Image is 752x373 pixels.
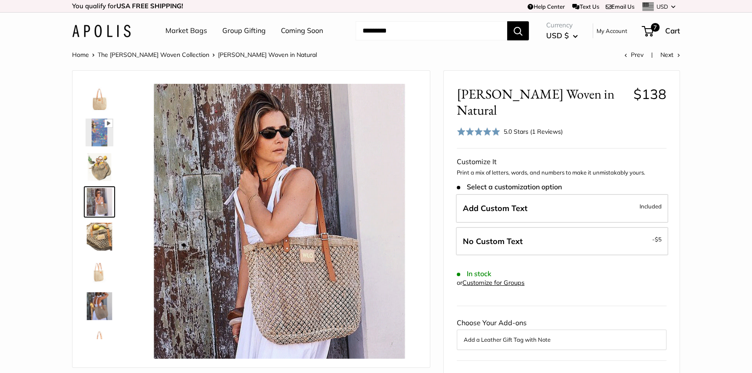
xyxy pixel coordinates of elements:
a: Email Us [606,3,634,10]
a: Group Gifting [222,24,266,37]
div: Choose Your Add-ons [457,317,666,350]
div: 5.0 Stars (1 Reviews) [457,125,563,138]
a: Mercado Woven in Natural [84,290,115,322]
a: Mercado Woven in Natural [84,117,115,148]
button: USD $ [546,29,578,43]
a: 7 Cart [643,24,680,38]
span: Add Custom Text [463,203,528,213]
label: Leave Blank [456,227,668,256]
a: Mercado Woven in Natural [84,221,115,252]
span: In stock [457,270,491,278]
a: Text Us [572,3,599,10]
span: 7 [651,23,660,32]
span: $5 [655,236,662,243]
a: The [PERSON_NAME] Woven Collection [98,51,209,59]
strong: USA FREE SHIPPING! [116,2,183,10]
a: Help Center [528,3,564,10]
span: [PERSON_NAME] Woven in Natural [218,51,317,59]
a: Coming Soon [281,24,323,37]
img: Mercado Woven in Natural [86,84,113,112]
span: [PERSON_NAME] Woven in Natural [457,86,627,118]
a: Mercado Woven in Natural [84,256,115,287]
a: Mercado Woven in Natural [84,325,115,356]
span: Included [640,201,662,211]
span: No Custom Text [463,236,523,246]
a: Customize for Groups [462,279,524,287]
img: Mercado Woven in Natural [142,84,417,359]
span: USD [656,3,668,10]
span: $138 [633,86,666,102]
a: Prev [624,51,643,59]
img: Mercado Woven in Natural [86,119,113,146]
div: Customize It [457,155,666,168]
button: Add a Leather Gift Tag with Note [464,334,660,345]
span: Cart [665,26,680,35]
a: Next [660,51,680,59]
span: - [652,234,662,244]
img: Mercado Woven in Natural [86,327,113,355]
button: Search [507,21,529,40]
label: Add Custom Text [456,194,668,223]
input: Search... [356,21,507,40]
a: Mercado Woven in Natural [84,186,115,218]
img: Mercado Woven in Natural [86,257,113,285]
a: Market Bags [165,24,207,37]
img: Mercado Woven in Natural [86,223,113,251]
span: Select a customization option [457,183,561,191]
span: USD $ [546,31,569,40]
p: Print a mix of letters, words, and numbers to make it unmistakably yours. [457,168,666,177]
img: Mercado Woven in Natural [86,188,113,216]
img: Mercado Woven in Natural [86,153,113,181]
div: 5.0 Stars (1 Reviews) [504,127,563,136]
div: or [457,277,524,289]
a: Home [72,51,89,59]
a: My Account [597,26,627,36]
span: Currency [546,19,578,31]
nav: Breadcrumb [72,49,317,60]
img: Mercado Woven in Natural [86,292,113,320]
a: Mercado Woven in Natural [84,82,115,113]
a: Mercado Woven in Natural [84,152,115,183]
img: Apolis [72,25,131,37]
